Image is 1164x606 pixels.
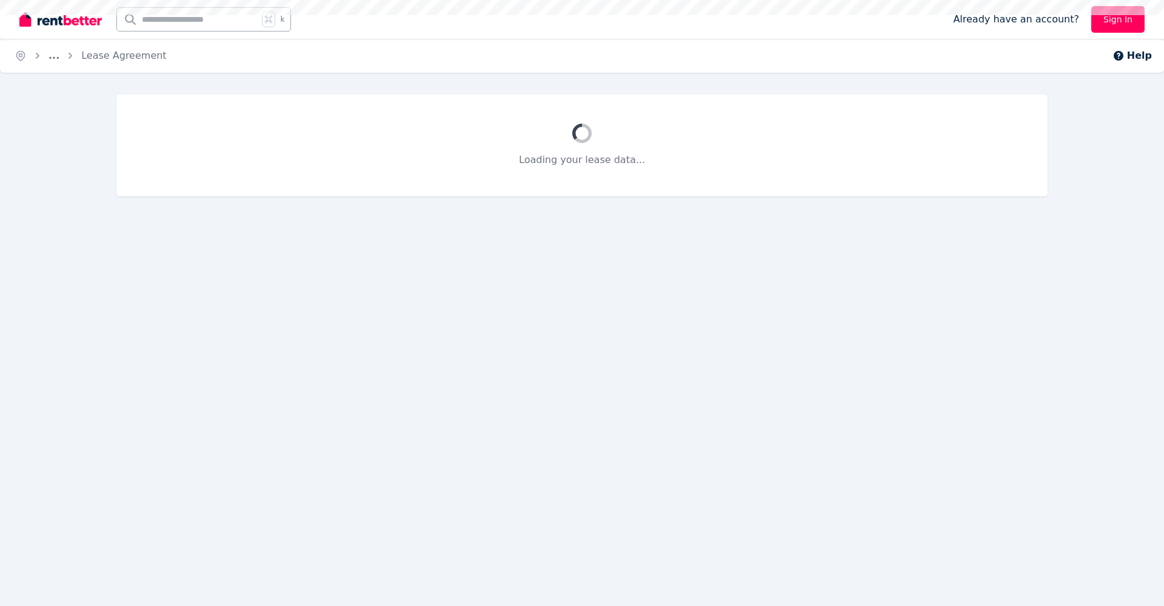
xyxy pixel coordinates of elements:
p: Loading your lease data... [145,153,1018,167]
a: ... [48,50,59,61]
button: Help [1112,48,1152,63]
img: RentBetter [19,10,102,28]
span: Already have an account? [953,12,1079,27]
a: Sign In [1091,6,1145,33]
a: Lease Agreement [81,50,166,61]
span: k [280,15,284,24]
